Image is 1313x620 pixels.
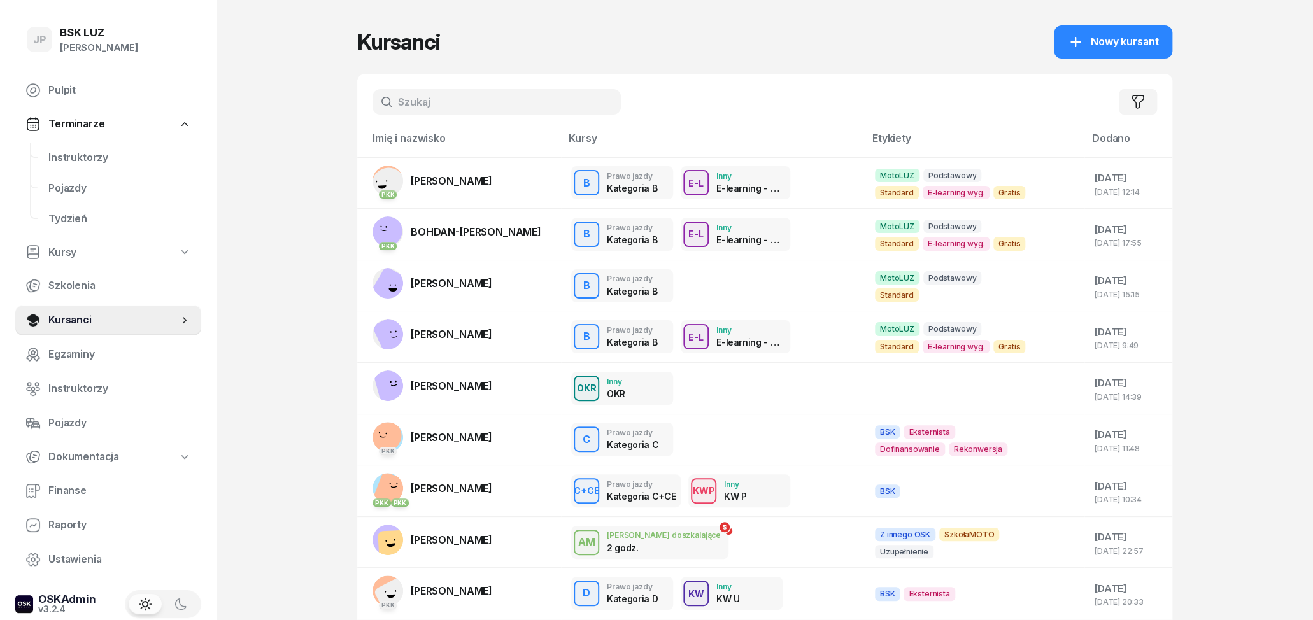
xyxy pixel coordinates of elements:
[574,530,599,555] button: AM
[15,408,201,439] a: Pojazdy
[875,186,919,199] span: Standard
[48,551,191,568] span: Ustawienia
[1095,598,1162,606] div: [DATE] 20:33
[923,220,981,233] span: Podstawowy
[875,288,919,302] span: Standard
[683,226,709,242] div: E-L
[574,478,599,504] button: C+CE
[1095,170,1162,187] div: [DATE]
[48,517,191,533] span: Raporty
[993,340,1025,353] span: Gratis
[48,381,191,397] span: Instruktorzy
[716,337,783,348] div: E-learning - 90 dni
[574,170,599,195] button: B
[15,109,201,139] a: Terminarze
[716,326,783,334] div: Inny
[607,388,625,399] div: OKR
[724,480,747,488] div: Inny
[373,422,492,453] a: PKK[PERSON_NAME]
[379,242,397,250] div: PKK
[875,237,919,250] span: Standard
[379,447,397,455] div: PKK
[875,545,933,558] span: Uzupełnienie
[607,234,657,245] div: Kategoria B
[33,34,46,45] span: JP
[48,180,191,197] span: Pojazdy
[607,183,657,194] div: Kategoria B
[15,374,201,404] a: Instruktorzy
[48,449,119,465] span: Dokumentacja
[607,377,625,386] div: Inny
[716,183,783,194] div: E-learning - 90 dni
[1095,222,1162,238] div: [DATE]
[1095,529,1162,546] div: [DATE]
[716,223,783,232] div: Inny
[691,478,716,504] button: KWP
[683,586,709,602] div: KW
[15,476,201,506] a: Finanse
[48,312,178,328] span: Kursanci
[1095,478,1162,495] div: [DATE]
[373,575,492,606] a: PKK[PERSON_NAME]
[1095,495,1162,504] div: [DATE] 10:34
[48,346,191,363] span: Egzaminy
[578,582,595,604] div: D
[411,584,492,597] span: [PERSON_NAME]
[683,329,709,345] div: E-L
[875,322,919,335] span: MotoLUZ
[949,442,1007,456] span: Rekonwersja
[607,286,657,297] div: Kategoria B
[38,605,96,614] div: v3.2.4
[578,173,595,194] div: B
[607,172,657,180] div: Prawo jazdy
[716,593,740,604] div: KW U
[578,429,595,451] div: C
[60,27,138,38] div: BSK LUZ
[607,439,658,450] div: Kategoria C
[578,223,595,245] div: B
[48,150,191,166] span: Instruktorzy
[391,498,409,507] div: PKK
[923,186,990,199] span: E-learning wyg.
[607,428,658,437] div: Prawo jazdy
[561,130,865,157] th: Kursy
[373,370,492,401] a: [PERSON_NAME]
[373,268,492,299] a: [PERSON_NAME]
[1095,341,1162,349] div: [DATE] 9:49
[923,271,981,285] span: Podstawowy
[15,442,201,472] a: Dokumentacja
[993,186,1025,199] span: Gratis
[574,426,599,452] button: C
[607,274,657,283] div: Prawo jazdy
[923,340,990,353] span: E-learning wyg.
[993,237,1025,250] span: Gratis
[373,498,391,507] div: PKK
[373,473,492,504] a: PKKPKK[PERSON_NAME]
[1095,393,1162,401] div: [DATE] 14:39
[411,482,492,495] span: [PERSON_NAME]
[716,234,783,245] div: E-learning - 90 dni
[38,173,201,204] a: Pojazdy
[1095,239,1162,247] div: [DATE] 17:55
[373,216,541,247] a: PKKBOHDAN-[PERSON_NAME]
[15,238,201,267] a: Kursy
[607,531,721,539] div: [PERSON_NAME] doszkalające
[716,172,783,180] div: Inny
[683,324,709,349] button: E-L
[373,166,492,196] a: PKK[PERSON_NAME]
[1084,130,1172,157] th: Dodano
[15,510,201,540] a: Raporty
[574,324,599,349] button: B
[923,169,981,182] span: Podstawowy
[15,595,33,613] img: logo-xs-dark@2x.png
[15,75,201,106] a: Pulpit
[15,271,201,301] a: Szkolenia
[688,483,720,498] div: KWP
[607,582,658,591] div: Prawo jazdy
[574,376,599,401] button: OKR
[683,175,709,191] div: E-L
[904,587,955,600] span: Eksternista
[411,328,492,341] span: [PERSON_NAME]
[923,237,990,250] span: E-learning wyg.
[724,491,747,502] div: KW P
